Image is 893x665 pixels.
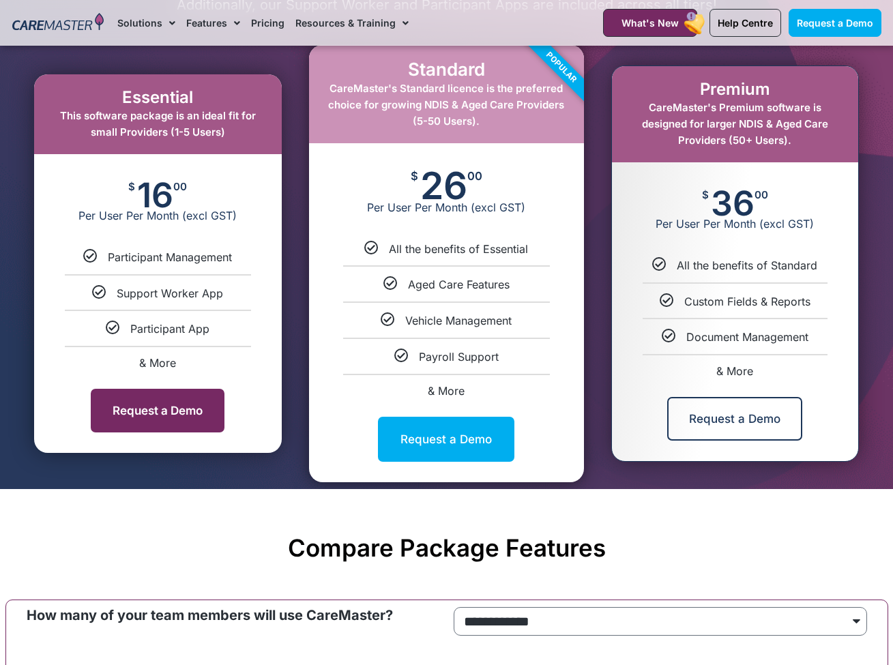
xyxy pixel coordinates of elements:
[716,364,753,378] span: & More
[709,9,781,37] a: Help Centre
[411,171,418,182] span: $
[789,9,881,37] a: Request a Demo
[12,13,104,33] img: CareMaster Logo
[419,350,499,364] span: Payroll Support
[139,356,176,370] span: & More
[128,181,135,192] span: $
[686,330,808,344] span: Document Management
[667,397,802,441] a: Request a Demo
[137,181,173,209] span: 16
[408,278,510,291] span: Aged Care Features
[309,201,584,214] span: Per User Per Month (excl GST)
[684,295,810,308] span: Custom Fields & Reports
[677,258,817,272] span: All the benefits of Standard
[117,286,223,300] span: Support Worker App
[755,190,768,200] span: 00
[108,250,232,264] span: Participant Management
[420,171,467,201] span: 26
[173,181,187,192] span: 00
[603,9,697,37] a: What's New
[91,389,224,432] a: Request a Demo
[428,384,465,398] span: & More
[467,171,482,182] span: 00
[328,82,564,128] span: CareMaster's Standard licence is the preferred choice for growing NDIS & Aged Care Providers (5-5...
[378,417,514,462] a: Request a Demo
[389,242,528,256] span: All the benefits of Essential
[405,314,512,327] span: Vehicle Management
[48,88,268,108] h2: Essential
[702,190,709,200] span: $
[711,190,755,217] span: 36
[797,17,873,29] span: Request a Demo
[34,209,282,222] span: Per User Per Month (excl GST)
[27,607,440,624] p: How many of your team members will use CareMaster?
[454,607,867,642] form: price Form radio
[323,59,570,80] h2: Standard
[621,17,679,29] span: What's New
[718,17,773,29] span: Help Centre
[626,80,845,100] h2: Premium
[642,101,828,147] span: CareMaster's Premium software is designed for larger NDIS & Aged Care Providers (50+ Users).
[130,322,209,336] span: Participant App
[60,109,256,138] span: This software package is an ideal fit for small Providers (1-5 Users)
[612,217,858,231] span: Per User Per Month (excl GST)
[12,533,881,562] h2: Compare Package Features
